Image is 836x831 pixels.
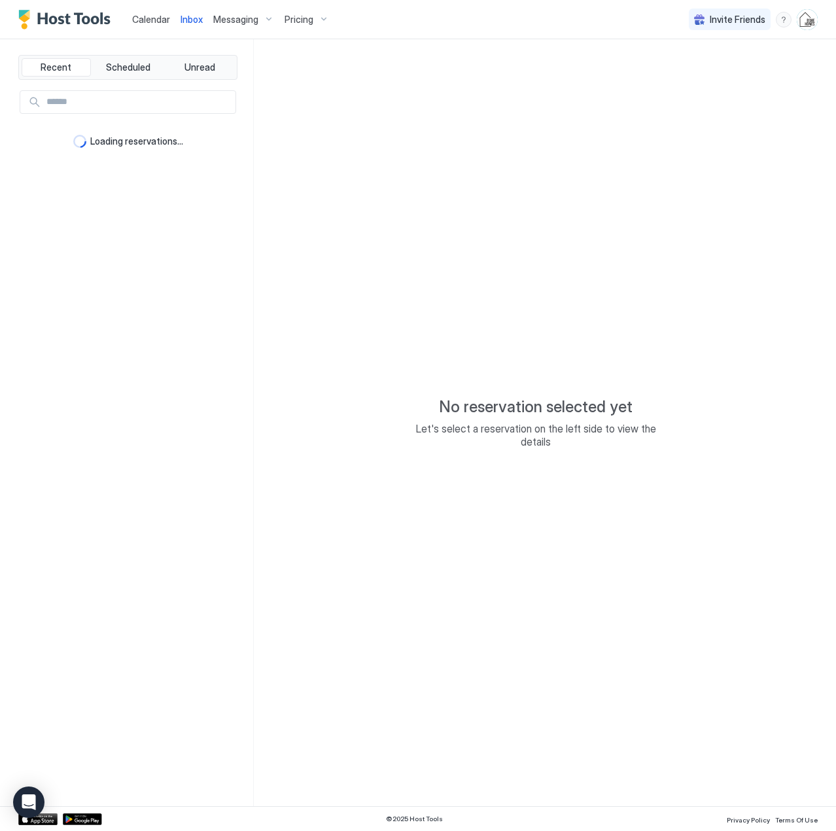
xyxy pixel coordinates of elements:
[132,14,170,25] span: Calendar
[181,14,203,25] span: Inbox
[775,812,818,826] a: Terms Of Use
[90,135,183,147] span: Loading reservations...
[13,787,44,818] div: Open Intercom Messenger
[213,14,258,26] span: Messaging
[439,397,633,417] span: No reservation selected yet
[727,812,770,826] a: Privacy Policy
[132,12,170,26] a: Calendar
[18,813,58,825] a: App Store
[727,816,770,824] span: Privacy Policy
[405,422,667,448] span: Let's select a reservation on the left side to view the details
[710,14,765,26] span: Invite Friends
[106,62,150,73] span: Scheduled
[94,58,163,77] button: Scheduled
[18,10,116,29] a: Host Tools Logo
[41,62,71,73] span: Recent
[386,815,443,823] span: © 2025 Host Tools
[797,9,818,30] div: User profile
[776,12,792,27] div: menu
[165,58,234,77] button: Unread
[184,62,215,73] span: Unread
[41,91,235,113] input: Input Field
[63,813,102,825] a: Google Play Store
[181,12,203,26] a: Inbox
[73,135,86,148] div: loading
[285,14,313,26] span: Pricing
[18,55,237,80] div: tab-group
[22,58,91,77] button: Recent
[775,816,818,824] span: Terms Of Use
